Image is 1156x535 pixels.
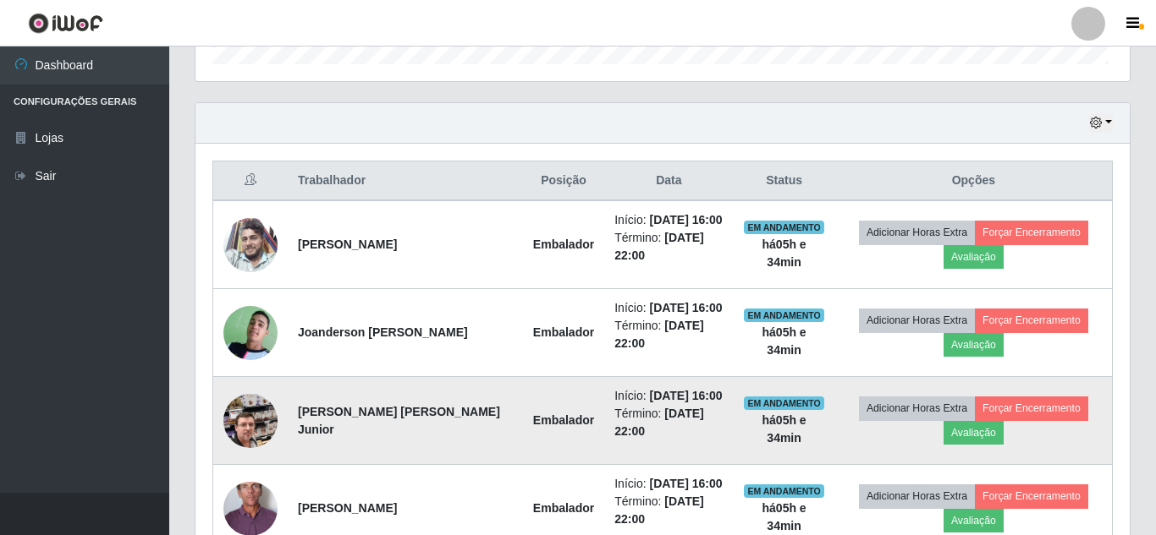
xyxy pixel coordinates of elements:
li: Término: [614,405,723,440]
strong: Joanderson [PERSON_NAME] [298,325,468,339]
strong: [PERSON_NAME] [PERSON_NAME] Junior [298,405,500,436]
time: [DATE] 16:00 [649,389,722,402]
img: CoreUI Logo [28,13,103,34]
strong: [PERSON_NAME] [298,237,397,251]
li: Término: [614,493,723,528]
strong: há 05 h e 34 min [762,501,806,532]
strong: há 05 h e 34 min [762,237,806,269]
th: Trabalhador [288,161,523,201]
strong: Embalador [533,501,594,515]
button: Forçar Encerramento [975,396,1088,420]
span: EM ANDAMENTO [744,484,824,498]
strong: Embalador [533,413,594,427]
li: Término: [614,317,723,352]
time: [DATE] 16:00 [649,477,722,490]
strong: Embalador [533,325,594,339]
span: EM ANDAMENTO [744,396,824,410]
span: EM ANDAMENTO [744,221,824,234]
strong: Embalador [533,237,594,251]
th: Posição [523,161,604,201]
th: Data [604,161,733,201]
img: 1697137663961.jpeg [223,296,278,370]
button: Avaliação [944,509,1004,532]
strong: [PERSON_NAME] [298,501,397,515]
button: Forçar Encerramento [975,484,1088,508]
li: Término: [614,229,723,265]
img: 1699235527028.jpeg [223,373,278,469]
button: Forçar Encerramento [975,308,1088,332]
li: Início: [614,475,723,493]
th: Opções [835,161,1113,201]
button: Avaliação [944,421,1004,445]
button: Forçar Encerramento [975,221,1088,244]
img: 1646132801088.jpeg [223,218,278,272]
time: [DATE] 16:00 [649,301,722,314]
li: Início: [614,299,723,317]
th: Status [734,161,835,201]
strong: há 05 h e 34 min [762,325,806,357]
strong: há 05 h e 34 min [762,413,806,445]
button: Adicionar Horas Extra [859,221,975,244]
li: Início: [614,387,723,405]
button: Adicionar Horas Extra [859,396,975,420]
button: Avaliação [944,333,1004,357]
span: EM ANDAMENTO [744,308,824,322]
button: Adicionar Horas Extra [859,484,975,508]
li: Início: [614,211,723,229]
button: Avaliação [944,245,1004,269]
time: [DATE] 16:00 [649,213,722,227]
button: Adicionar Horas Extra [859,308,975,332]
